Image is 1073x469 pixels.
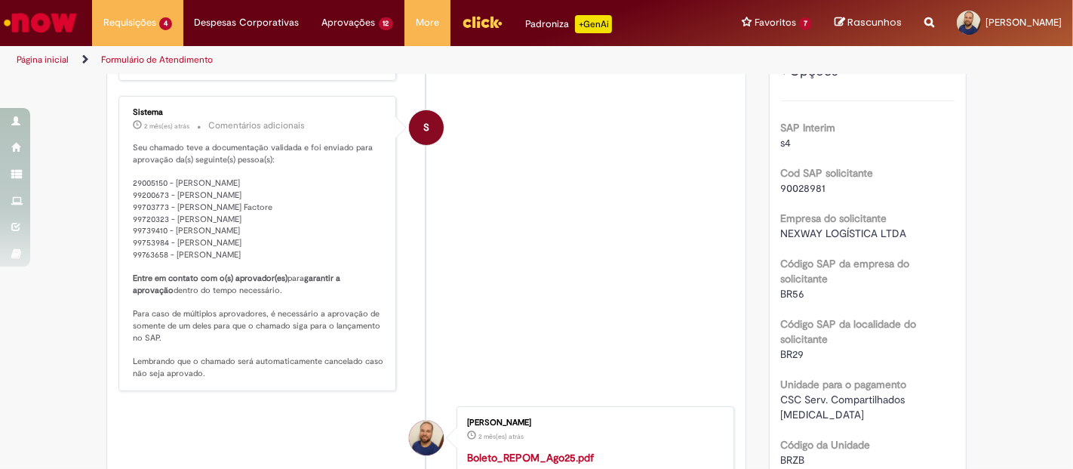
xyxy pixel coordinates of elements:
[835,16,902,30] a: Rascunhos
[133,108,384,117] div: Sistema
[781,317,917,346] b: Código SAP da localidade do solicitante
[423,110,429,146] span: S
[133,273,343,296] b: garantir a aprovação
[17,54,69,66] a: Página inicial
[11,46,704,74] ul: Trilhas de página
[478,432,524,441] span: 2 mês(es) atrás
[133,273,287,284] b: Entre em contato com o(s) aprovador(es)
[781,287,805,301] span: BR56
[195,15,300,30] span: Despesas Corporativas
[781,121,836,134] b: SAP Interim
[133,142,384,379] p: Seu chamado teve a documentação validada e foi enviado para aprovação da(s) seguinte(s) pessoa(s)...
[781,257,910,285] b: Código SAP da empresa do solicitante
[478,432,524,441] time: 12/08/2025 18:33:59
[2,8,79,38] img: ServiceNow
[208,119,305,132] small: Comentários adicionais
[781,453,805,467] span: BRZB
[322,15,376,30] span: Aprovações
[781,166,874,180] b: Cod SAP solicitante
[101,54,213,66] a: Formulário de Atendimento
[781,347,804,361] span: BR29
[379,17,394,30] span: 12
[781,181,826,195] span: 90028981
[781,438,871,452] b: Código da Unidade
[409,110,444,145] div: System
[781,393,909,421] span: CSC Serv. Compartilhados [MEDICAL_DATA]
[781,227,907,240] span: NEXWAY LOGÍSTICA LTDA
[409,421,444,455] div: Leandro Fernandes Garcia
[799,17,812,30] span: 7
[467,418,718,427] div: [PERSON_NAME]
[985,16,1062,29] span: [PERSON_NAME]
[847,15,902,29] span: Rascunhos
[781,378,907,391] b: Unidade para o pagamento
[781,136,792,150] span: s4
[755,15,796,30] span: Favoritos
[462,11,503,33] img: click_logo_yellow_360x200.png
[103,15,156,30] span: Requisições
[416,15,439,30] span: More
[467,451,594,464] a: Boleto_REPOM_Ago25.pdf
[144,122,189,131] time: 14/08/2025 11:50:22
[159,17,172,30] span: 4
[144,122,189,131] span: 2 mês(es) atrás
[575,15,612,33] p: +GenAi
[525,15,612,33] div: Padroniza
[781,211,887,225] b: Empresa do solicitante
